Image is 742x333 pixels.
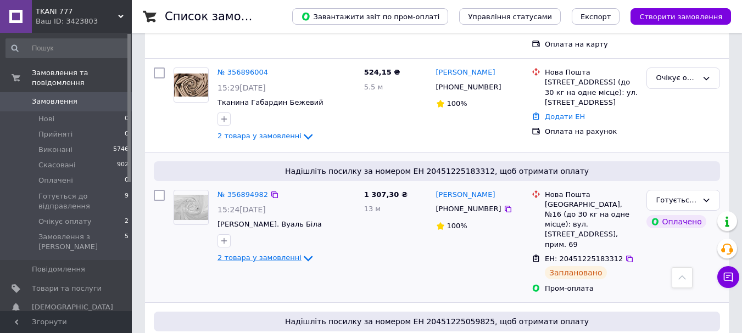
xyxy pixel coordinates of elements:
[545,67,638,77] div: Нова Пошта
[38,217,91,227] span: Очікує оплату
[436,67,495,78] a: [PERSON_NAME]
[32,264,85,274] span: Повідомлення
[217,83,266,92] span: 15:29[DATE]
[217,190,268,199] a: № 356894982
[364,68,400,76] span: 524,15 ₴
[447,99,467,108] span: 100%
[5,38,130,58] input: Пошук
[364,83,383,91] span: 5.5 м
[32,302,113,312] span: [DEMOGRAPHIC_DATA]
[217,253,315,262] a: 2 товара у замовленні
[572,8,620,25] button: Експорт
[364,205,381,213] span: 13 м
[620,12,731,20] a: Створити замовлення
[32,97,77,106] span: Замовлення
[38,145,72,155] span: Виконані
[32,68,132,88] span: Замовлення та повідомлення
[217,205,266,214] span: 15:24[DATE]
[38,232,125,252] span: Замовлення з [PERSON_NAME]
[436,190,495,200] a: [PERSON_NAME]
[217,98,323,106] a: Тканина Габардин Бежевий
[125,176,129,185] span: 0
[38,176,73,185] span: Оплачені
[125,232,129,252] span: 5
[38,129,72,139] span: Прийняті
[656,195,698,206] div: Готується до відправлення
[581,13,611,21] span: Експорт
[174,190,209,225] a: Фото товару
[36,16,132,26] div: Ваш ID: 3423803
[32,284,102,294] span: Товари та послуги
[117,160,129,170] span: 902
[459,8,561,25] button: Управління статусами
[165,10,276,23] h1: Список замовлень
[36,7,118,16] span: ТKANI 777
[646,215,706,228] div: Оплачено
[545,39,638,49] div: Оплата на карту
[125,191,129,211] span: 9
[113,145,129,155] span: 5746
[364,190,408,199] span: 1 307,30 ₴
[217,132,302,140] span: 2 товара у замовленні
[656,72,698,84] div: Очікує оплату
[468,13,552,21] span: Управління статусами
[292,8,448,25] button: Завантажити звіт по пром-оплаті
[717,266,739,288] button: Чат з покупцем
[545,77,638,108] div: [STREET_ADDRESS] (до 30 кг на одне місце): ул. [STREET_ADDRESS]
[174,74,208,97] img: Фото товару
[158,316,716,327] span: Надішліть посилку за номером ЕН 20451225059825, щоб отримати оплату
[125,129,129,139] span: 0
[217,220,322,228] a: [PERSON_NAME]. Вуаль Біла
[301,12,439,21] span: Завантажити звіт по пром-оплаті
[217,132,315,140] a: 2 товара у замовленні
[545,266,607,279] div: Заплановано
[174,195,208,220] img: Фото товару
[545,200,638,250] div: [GEOGRAPHIC_DATA], №16 (до 30 кг на одне місце): вул. [STREET_ADDRESS], прим. 69
[434,80,504,94] div: [PHONE_NUMBER]
[639,13,722,21] span: Створити замовлення
[545,255,623,263] span: ЕН: 20451225183312
[217,254,302,262] span: 2 товара у замовленні
[38,191,125,211] span: Готується до відправлення
[125,217,129,227] span: 2
[125,114,129,124] span: 0
[217,68,268,76] a: № 356896004
[545,284,638,294] div: Пром-оплата
[545,127,638,137] div: Оплата на рахунок
[447,222,467,230] span: 100%
[545,112,585,121] a: Додати ЕН
[545,190,638,200] div: Нова Пошта
[434,202,504,216] div: [PHONE_NUMBER]
[158,166,716,177] span: Надішліть посилку за номером ЕН 20451225183312, щоб отримати оплату
[38,114,54,124] span: Нові
[631,8,731,25] button: Створити замовлення
[174,67,209,103] a: Фото товару
[38,160,76,170] span: Скасовані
